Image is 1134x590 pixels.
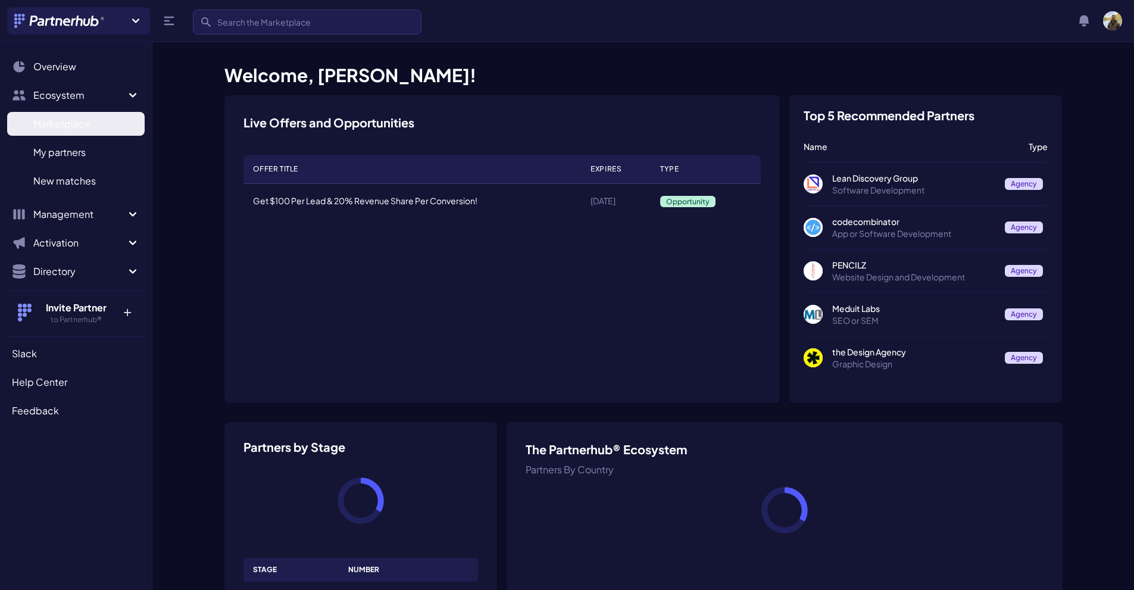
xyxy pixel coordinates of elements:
[804,346,1048,370] a: the Design Agency the Design Agency Graphic Design Agency
[7,370,145,394] a: Help Center
[832,358,996,370] p: Graphic Design
[14,14,105,28] img: Partnerhub® Logo
[33,60,76,74] span: Overview
[804,174,823,193] img: Lean Discovery Group
[7,399,145,423] a: Feedback
[7,202,145,226] button: Management
[339,558,407,582] th: Number
[804,305,823,324] img: Meduit Labs
[1005,352,1043,364] span: Agency
[243,114,414,131] h3: Live Offers and Opportunities
[12,404,59,418] span: Feedback
[804,218,823,237] img: codecombinator
[651,155,761,184] th: Type
[12,346,37,361] span: Slack
[7,231,145,255] button: Activation
[526,441,1043,458] h3: The Partnerhub® Ecosystem
[7,169,145,193] a: New matches
[832,184,996,196] p: Software Development
[804,172,1048,196] a: Lean Discovery Group Lean Discovery Group Software Development Agency
[832,227,996,239] p: App or Software Development
[832,302,996,314] p: Meduit Labs
[1005,308,1043,320] span: Agency
[33,264,126,279] span: Directory
[1005,178,1043,190] span: Agency
[33,236,126,250] span: Activation
[33,174,96,188] span: New matches
[804,302,1048,326] a: Meduit Labs Meduit Labs SEO or SEM Agency
[7,83,145,107] button: Ecosystem
[7,342,145,366] a: Slack
[832,259,996,271] p: PENCILZ
[832,271,996,283] p: Website Design and Development
[12,375,67,389] span: Help Center
[1103,11,1122,30] img: user photo
[38,315,114,324] h5: to Partnerhub®
[33,145,86,160] span: My partners
[33,117,90,131] span: Marketplace
[243,155,582,184] th: Offer Title
[526,463,614,476] span: Partners By Country
[224,64,476,86] span: Welcome, [PERSON_NAME]!
[253,195,477,206] a: Get $100 Per Lead & 20% Revenue Share Per Conversion!
[33,88,126,102] span: Ecosystem
[243,441,479,453] h3: Partners by Stage
[832,346,996,358] p: the Design Agency
[581,184,651,218] td: [DATE]
[114,301,140,320] p: +
[1005,221,1043,233] span: Agency
[7,55,145,79] a: Overview
[804,259,1048,283] a: PENCILZ PENCILZ Website Design and Development Agency
[804,216,1048,239] a: codecombinator codecombinator App or Software Development Agency
[832,216,996,227] p: codecombinator
[804,348,823,367] img: the Design Agency
[804,110,974,121] h3: Top 5 Recommended Partners
[660,196,716,207] span: Opportunity
[33,207,126,221] span: Management
[1005,265,1043,277] span: Agency
[581,155,651,184] th: Expires
[7,291,145,334] button: Invite Partner to Partnerhub® +
[832,172,996,184] p: Lean Discovery Group
[243,558,339,582] th: Stage
[7,112,145,136] a: Marketplace
[38,301,114,315] h4: Invite Partner
[832,314,996,326] p: SEO or SEM
[804,261,823,280] img: PENCILZ
[7,141,145,164] a: My partners
[7,260,145,283] button: Directory
[1029,141,1048,152] p: Type
[804,141,1020,152] p: Name
[193,10,421,35] input: Search the Marketplace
